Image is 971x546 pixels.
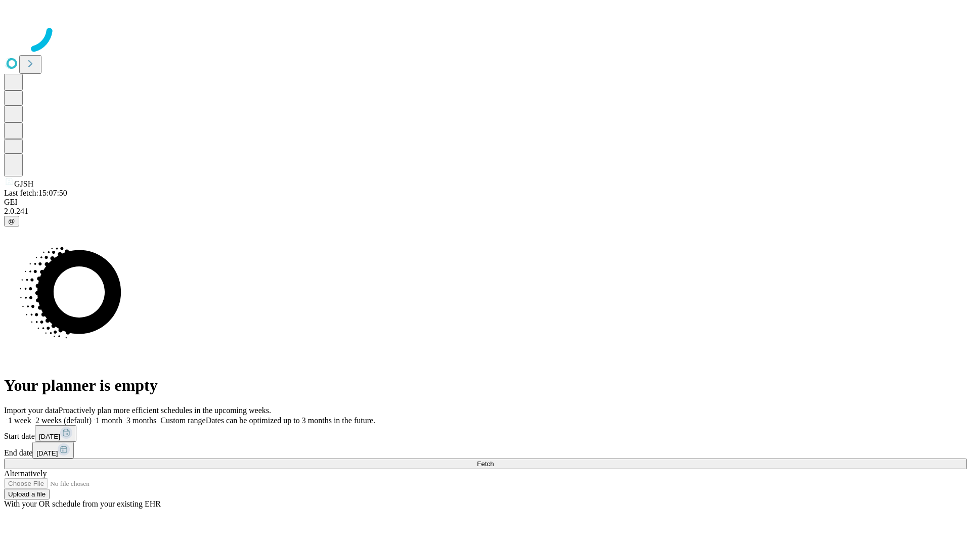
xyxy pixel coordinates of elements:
[4,376,967,395] h1: Your planner is empty
[4,425,967,442] div: Start date
[4,469,47,478] span: Alternatively
[126,416,156,425] span: 3 months
[8,416,31,425] span: 1 week
[35,425,76,442] button: [DATE]
[4,459,967,469] button: Fetch
[36,449,58,457] span: [DATE]
[96,416,122,425] span: 1 month
[206,416,375,425] span: Dates can be optimized up to 3 months in the future.
[4,406,59,415] span: Import your data
[4,198,967,207] div: GEI
[4,442,967,459] div: End date
[32,442,74,459] button: [DATE]
[160,416,205,425] span: Custom range
[4,489,50,499] button: Upload a file
[35,416,92,425] span: 2 weeks (default)
[8,217,15,225] span: @
[4,189,67,197] span: Last fetch: 15:07:50
[4,499,161,508] span: With your OR schedule from your existing EHR
[59,406,271,415] span: Proactively plan more efficient schedules in the upcoming weeks.
[477,460,494,468] span: Fetch
[4,207,967,216] div: 2.0.241
[39,433,60,440] span: [DATE]
[4,216,19,226] button: @
[14,179,33,188] span: GJSH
